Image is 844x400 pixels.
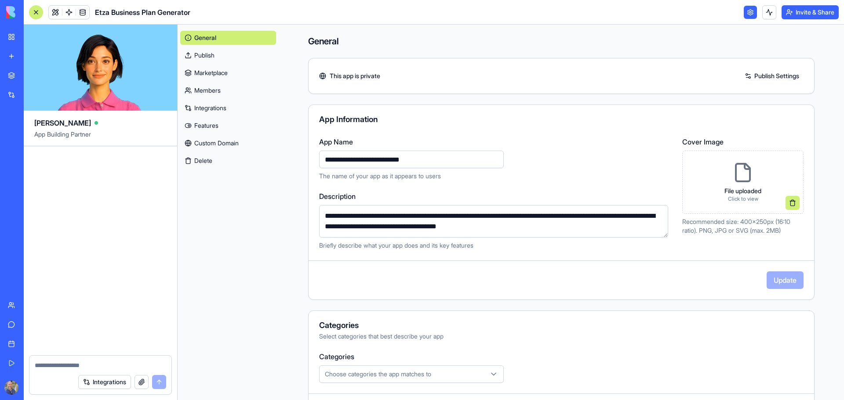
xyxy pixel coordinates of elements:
[34,118,91,128] span: [PERSON_NAME]
[180,154,276,168] button: Delete
[180,119,276,133] a: Features
[724,195,761,202] p: Click to view
[180,31,276,45] a: General
[4,381,18,395] img: ACg8ocIBv2xUw5HL-81t5tGPgmC9Ph1g_021R3Lypww5hRQve9x1lELB=s96-c
[319,172,672,180] p: The name of your app as it appears to users
[319,137,672,147] label: App Name
[325,370,431,378] span: Choose categories the app matches to
[319,351,804,362] label: Categories
[180,83,276,97] a: Members
[180,66,276,80] a: Marketplace
[34,130,167,146] span: App Building Partner
[740,69,804,83] a: Publish Settings
[319,321,804,329] div: Categories
[724,187,761,195] p: File uploaded
[319,241,672,250] p: Briefly describe what your app does and its key features
[682,151,804,214] div: File uploadedClick to view
[782,5,839,19] button: Invite & Share
[319,365,504,383] button: Choose categories the app matches to
[180,48,276,62] a: Publish
[319,115,804,123] div: App Information
[308,35,815,47] h4: General
[78,375,131,389] button: Integrations
[319,332,804,341] div: Select categories that best describe your app
[180,136,276,150] a: Custom Domain
[95,7,190,18] span: Etza Business Plan Generator
[6,6,61,18] img: logo
[682,217,804,235] p: Recommended size: 400x250px (16:10 ratio). PNG, JPG or SVG (max. 2MB)
[330,72,380,80] span: This app is private
[682,137,804,147] label: Cover Image
[319,191,672,202] label: Description
[180,101,276,115] a: Integrations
